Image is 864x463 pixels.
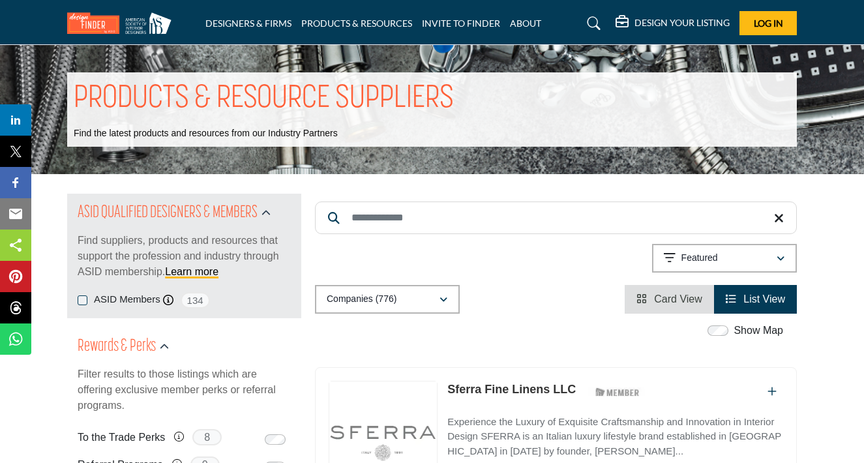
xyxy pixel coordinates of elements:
a: ABOUT [510,18,541,29]
a: View Card [636,293,702,305]
img: ASID Members Badge Icon [588,384,647,400]
p: Featured [681,252,718,265]
label: To the Trade Perks [78,426,165,449]
a: Learn more [165,266,218,277]
input: ASID Members checkbox [78,295,87,305]
h5: DESIGN YOUR LISTING [634,17,730,29]
input: Search Keyword [315,202,797,234]
span: 134 [181,292,210,308]
p: Experience the Luxury of Exquisite Craftsmanship and Innovation in Interior Design SFERRA is an I... [447,415,783,459]
h2: ASID QUALIFIED DESIGNERS & MEMBERS [78,202,258,225]
button: Companies (776) [315,285,460,314]
span: 8 [192,429,222,445]
p: Find the latest products and resources from our Industry Partners [74,127,338,140]
a: Add To List [767,386,777,397]
span: Log In [754,18,783,29]
span: List View [743,293,785,305]
a: Search [574,13,609,34]
li: List View [714,285,797,314]
label: Show Map [734,323,783,338]
p: Find suppliers, products and resources that support the profession and industry through ASID memb... [78,233,291,280]
a: DESIGNERS & FIRMS [205,18,291,29]
a: View List [726,293,785,305]
div: DESIGN YOUR LISTING [616,16,730,31]
span: Card View [654,293,702,305]
h1: PRODUCTS & RESOURCE SUPPLIERS [74,79,454,119]
p: Sferra Fine Linens LLC [447,381,576,398]
li: Card View [625,285,714,314]
p: Companies (776) [327,293,396,306]
input: Switch to To the Trade Perks [265,434,286,445]
a: Sferra Fine Linens LLC [447,383,576,396]
button: Log In [739,11,797,35]
h2: Rewards & Perks [78,335,156,359]
label: ASID Members [94,292,160,307]
button: Featured [652,244,797,273]
a: Experience the Luxury of Exquisite Craftsmanship and Innovation in Interior Design SFERRA is an I... [447,407,783,459]
a: INVITE TO FINDER [422,18,500,29]
p: Filter results to those listings which are offering exclusive member perks or referral programs. [78,366,291,413]
img: Site Logo [67,12,178,34]
a: PRODUCTS & RESOURCES [301,18,412,29]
